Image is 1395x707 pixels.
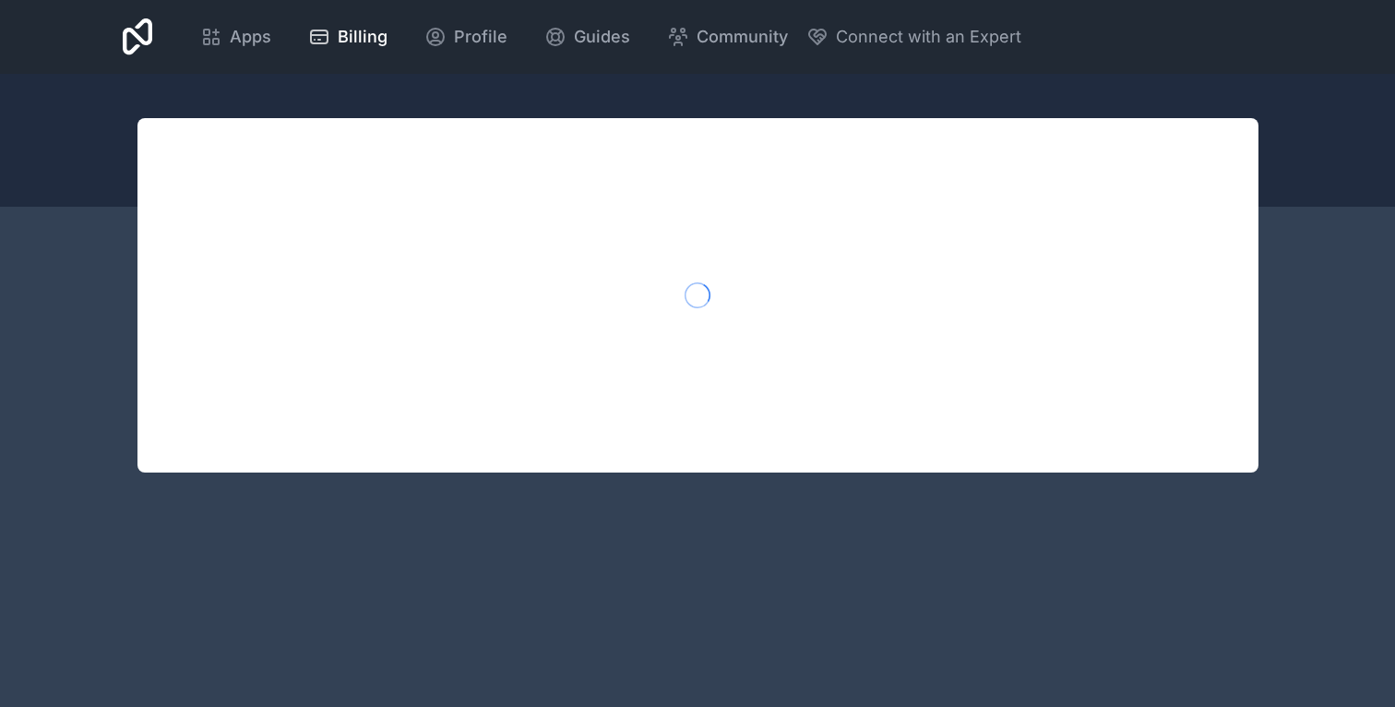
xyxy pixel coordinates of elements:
[530,17,645,57] a: Guides
[338,24,387,50] span: Billing
[454,24,507,50] span: Profile
[574,24,630,50] span: Guides
[652,17,803,57] a: Community
[806,24,1021,50] button: Connect with an Expert
[293,17,402,57] a: Billing
[410,17,522,57] a: Profile
[230,24,271,50] span: Apps
[697,24,788,50] span: Community
[836,24,1021,50] span: Connect with an Expert
[185,17,286,57] a: Apps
